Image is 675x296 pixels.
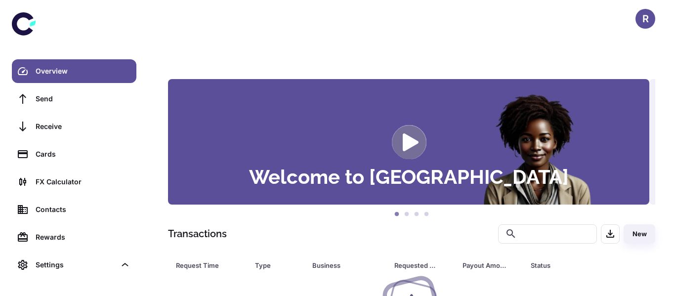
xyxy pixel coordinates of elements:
div: Settings [36,259,116,270]
div: Contacts [36,204,130,215]
div: Overview [36,66,130,77]
div: Send [36,93,130,104]
div: Rewards [36,232,130,243]
button: 3 [412,210,422,219]
a: Rewards [12,225,136,249]
h3: Welcome to [GEOGRAPHIC_DATA] [249,167,569,187]
button: 1 [392,210,402,219]
button: 2 [402,210,412,219]
a: Receive [12,115,136,138]
a: FX Calculator [12,170,136,194]
span: Status [531,258,614,272]
div: FX Calculator [36,176,130,187]
span: Request Time [176,258,243,272]
h1: Transactions [168,226,227,241]
a: Cards [12,142,136,166]
span: Requested Amount [394,258,451,272]
div: Request Time [176,258,230,272]
a: Overview [12,59,136,83]
div: Payout Amount [463,258,506,272]
div: Settings [12,253,136,277]
div: Requested Amount [394,258,438,272]
span: Type [255,258,300,272]
a: Send [12,87,136,111]
div: Type [255,258,288,272]
button: 4 [422,210,431,219]
div: Cards [36,149,130,160]
div: Status [531,258,601,272]
button: New [624,224,655,244]
button: R [635,9,655,29]
a: Contacts [12,198,136,221]
span: Payout Amount [463,258,519,272]
div: Receive [36,121,130,132]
